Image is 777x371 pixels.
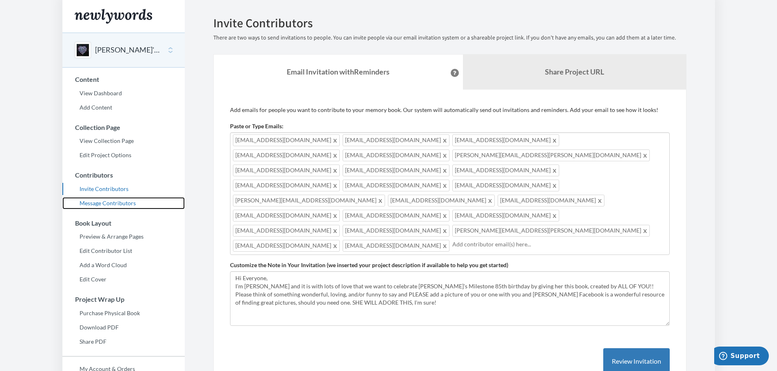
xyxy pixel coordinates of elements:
[75,9,152,24] img: Newlywords logo
[62,273,185,285] a: Edit Cover
[452,180,559,191] span: [EMAIL_ADDRESS][DOMAIN_NAME]
[452,165,559,176] span: [EMAIL_ADDRESS][DOMAIN_NAME]
[343,180,449,191] span: [EMAIL_ADDRESS][DOMAIN_NAME]
[62,259,185,271] a: Add a Word Cloud
[343,134,449,146] span: [EMAIL_ADDRESS][DOMAIN_NAME]
[62,231,185,243] a: Preview & Arrange Pages
[714,347,769,367] iframe: Opens a widget where you can chat to one of our agents
[343,149,449,161] span: [EMAIL_ADDRESS][DOMAIN_NAME]
[452,134,559,146] span: [EMAIL_ADDRESS][DOMAIN_NAME]
[62,307,185,319] a: Purchase Physical Book
[230,261,508,269] label: Customize the Note in Your Invitation (we inserted your project description if available to help ...
[233,180,340,191] span: [EMAIL_ADDRESS][DOMAIN_NAME]
[343,240,449,252] span: [EMAIL_ADDRESS][DOMAIN_NAME]
[452,210,559,222] span: [EMAIL_ADDRESS][DOMAIN_NAME]
[388,195,495,206] span: [EMAIL_ADDRESS][DOMAIN_NAME]
[452,225,650,237] span: [PERSON_NAME][EMAIL_ADDRESS][PERSON_NAME][DOMAIN_NAME]
[545,67,604,76] b: Share Project URL
[63,171,185,179] h3: Contributors
[62,101,185,114] a: Add Content
[452,240,665,249] input: Add contributor email(s) here...
[62,149,185,161] a: Edit Project Options
[213,34,686,42] p: There are two ways to send invitations to people. You can invite people via our email invitation ...
[62,183,185,195] a: Invite Contributors
[230,271,670,326] textarea: Hi Everyone, I'm [PERSON_NAME] and it is with lots of love that we want to celebrate [PERSON_NAME...
[287,67,390,76] strong: Email Invitation with Reminders
[343,225,449,237] span: [EMAIL_ADDRESS][DOMAIN_NAME]
[63,76,185,83] h3: Content
[63,220,185,227] h3: Book Layout
[62,135,185,147] a: View Collection Page
[233,134,340,146] span: [EMAIL_ADDRESS][DOMAIN_NAME]
[230,122,283,130] label: Paste or Type Emails:
[62,87,185,99] a: View Dashboard
[498,195,604,206] span: [EMAIL_ADDRESS][DOMAIN_NAME]
[95,45,161,55] button: [PERSON_NAME]'S 85th BIRTHDAY
[233,225,340,237] span: [EMAIL_ADDRESS][DOMAIN_NAME]
[343,210,449,222] span: [EMAIL_ADDRESS][DOMAIN_NAME]
[452,149,650,161] span: [PERSON_NAME][EMAIL_ADDRESS][PERSON_NAME][DOMAIN_NAME]
[233,240,340,252] span: [EMAIL_ADDRESS][DOMAIN_NAME]
[233,165,340,176] span: [EMAIL_ADDRESS][DOMAIN_NAME]
[63,124,185,131] h3: Collection Page
[63,296,185,303] h3: Project Wrap Up
[62,245,185,257] a: Edit Contributor List
[233,210,340,222] span: [EMAIL_ADDRESS][DOMAIN_NAME]
[62,336,185,348] a: Share PDF
[233,149,340,161] span: [EMAIL_ADDRESS][DOMAIN_NAME]
[343,165,449,176] span: [EMAIL_ADDRESS][DOMAIN_NAME]
[233,195,385,206] span: [PERSON_NAME][EMAIL_ADDRESS][DOMAIN_NAME]
[62,321,185,334] a: Download PDF
[230,106,670,114] p: Add emails for people you want to contribute to your memory book. Our system will automatically s...
[213,16,686,30] h2: Invite Contributors
[62,197,185,209] a: Message Contributors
